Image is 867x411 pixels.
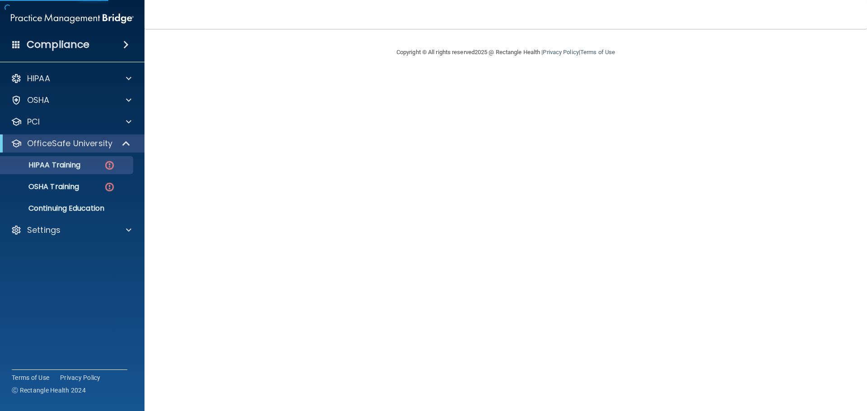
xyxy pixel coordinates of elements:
img: danger-circle.6113f641.png [104,160,115,171]
p: HIPAA Training [6,161,80,170]
p: HIPAA [27,73,50,84]
p: OSHA [27,95,50,106]
div: Copyright © All rights reserved 2025 @ Rectangle Health | | [341,38,671,67]
p: Continuing Education [6,204,129,213]
p: OSHA Training [6,182,79,191]
a: HIPAA [11,73,131,84]
a: Terms of Use [580,49,615,55]
p: Settings [27,225,61,236]
a: Settings [11,225,131,236]
a: Privacy Policy [543,49,578,55]
img: PMB logo [11,9,134,28]
a: PCI [11,116,131,127]
h4: Compliance [27,38,89,51]
p: OfficeSafe University [27,138,112,149]
a: OfficeSafe University [11,138,131,149]
span: Ⓒ Rectangle Health 2024 [12,386,86,395]
a: Privacy Policy [60,373,101,382]
a: OSHA [11,95,131,106]
img: danger-circle.6113f641.png [104,181,115,193]
a: Terms of Use [12,373,49,382]
p: PCI [27,116,40,127]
